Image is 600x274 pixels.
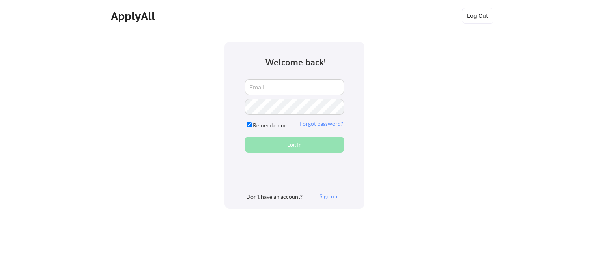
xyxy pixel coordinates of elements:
[246,193,309,201] div: Don't have an account?
[253,122,288,129] label: Remember me
[111,9,157,23] div: ApplyAll
[314,193,343,200] button: Sign up
[250,56,341,69] div: Welcome back!
[245,137,344,153] button: Log In
[245,79,344,95] input: Email
[298,120,344,128] button: Forgot password?
[462,8,493,24] button: Log Out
